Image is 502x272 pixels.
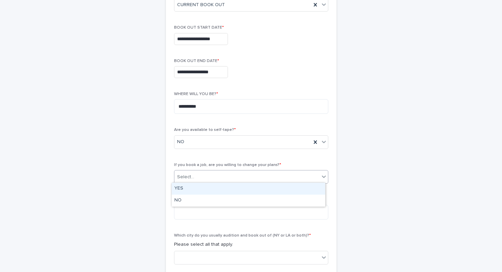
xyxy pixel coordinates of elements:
[174,26,224,30] span: BOOK OUT START DATE
[172,183,325,195] div: YES
[174,241,328,248] p: Please select all that apply.
[172,195,325,207] div: NO
[174,92,218,96] span: WHERE WILL YOU BE?
[174,128,236,132] span: Are you available to self-tape?
[177,173,194,181] div: Select...
[177,138,184,146] span: NO
[174,163,281,167] span: If you book a job, are you willing to change your plans?
[174,59,219,63] span: BOOK OUT END DATE
[177,1,225,9] span: CURRENT BOOK OUT
[174,233,311,238] span: Which city do you usually audition and book out of (NY or LA or both)?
